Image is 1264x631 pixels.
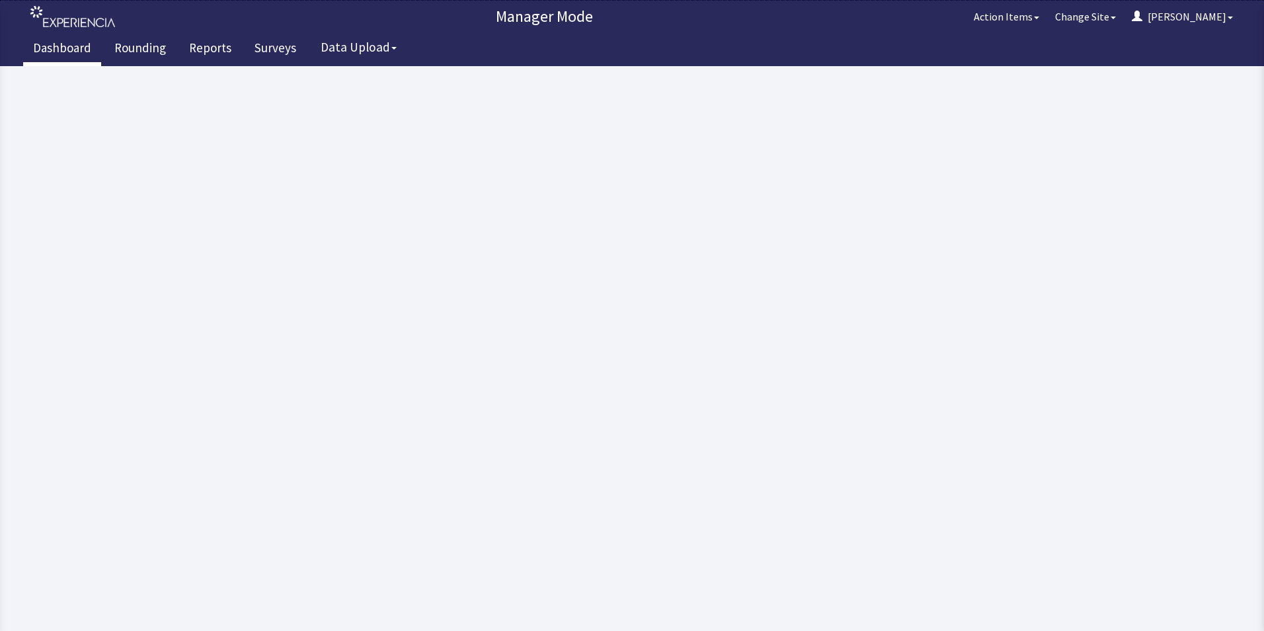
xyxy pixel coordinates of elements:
a: Dashboard [23,33,101,66]
button: [PERSON_NAME] [1124,3,1241,30]
a: Surveys [245,33,306,66]
button: Change Site [1047,3,1124,30]
p: Manager Mode [122,6,966,27]
a: Reports [179,33,241,66]
button: Data Upload [313,35,405,60]
button: Action Items [966,3,1047,30]
img: experiencia_logo.png [30,6,115,28]
a: Rounding [104,33,176,66]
